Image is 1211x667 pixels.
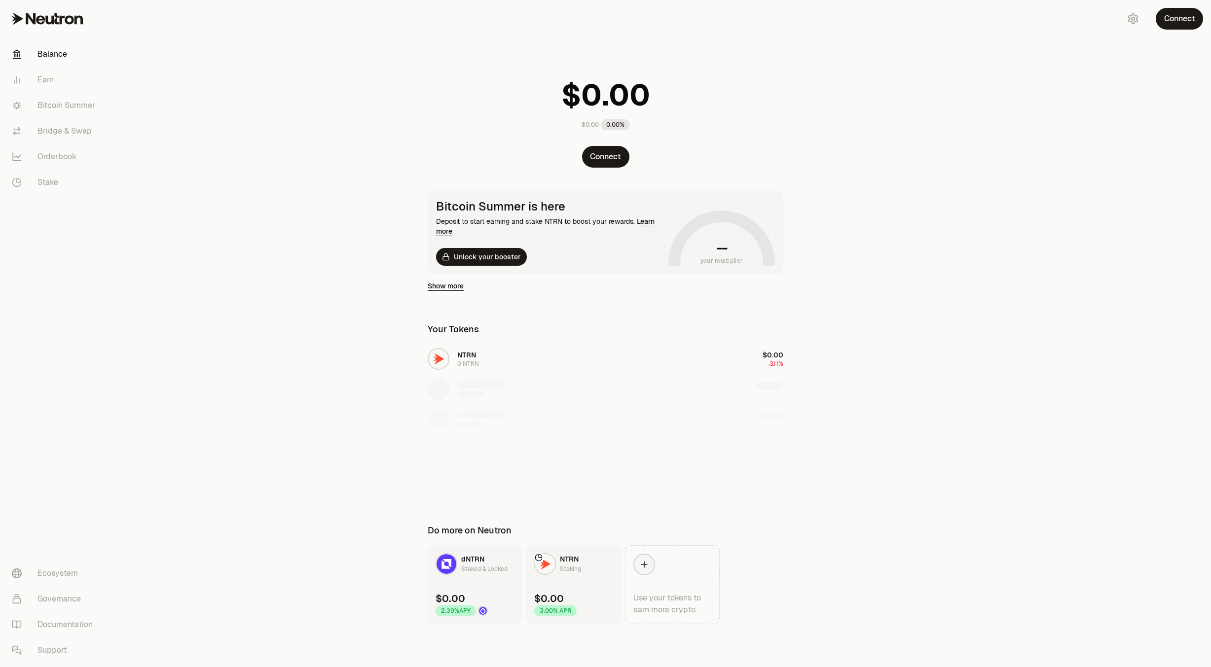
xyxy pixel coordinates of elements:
span: dNTRN [461,555,484,563]
a: Governance [4,586,107,612]
a: Ecosystem [4,561,107,586]
a: Balance [4,41,107,67]
a: NTRN LogoNTRNStaking$0.003.00% APR [526,545,621,624]
div: 0.00% [601,119,630,130]
div: Do more on Neutron [428,524,512,537]
a: Stake [4,170,107,195]
button: Connect [1156,8,1203,30]
a: Bridge & Swap [4,118,107,144]
a: Orderbook [4,144,107,170]
div: Your Tokens [428,322,479,336]
img: dNTRN Logo [437,554,456,574]
a: Use your tokens to earn more crypto. [625,545,720,624]
button: Unlock your booster [436,248,527,266]
a: Show more [428,281,464,291]
a: Documentation [4,612,107,637]
h1: -- [716,240,728,256]
img: NTRN Logo [535,554,555,574]
a: Bitcoin Summer [4,93,107,118]
div: Use your tokens to earn more crypto. [633,592,711,616]
div: 3.00% APR [534,605,577,616]
button: Connect [582,146,629,168]
img: Drop [479,607,487,615]
a: dNTRN LogodNTRNStaked & Locked$0.002.39%APYDrop [428,545,522,624]
span: NTRN [560,555,579,563]
div: $0.00 [436,592,465,605]
span: your multiplier [700,256,743,266]
div: Staked & Locked [461,564,508,574]
div: 2.39% APY [436,605,476,616]
a: Earn [4,67,107,93]
div: Deposit to start earning and stake NTRN to boost your rewards. [436,216,664,236]
a: Support [4,637,107,663]
div: $0.00 [534,592,564,605]
div: Staking [560,564,581,574]
div: $0.00 [582,121,599,129]
div: Bitcoin Summer is here [436,200,664,213]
